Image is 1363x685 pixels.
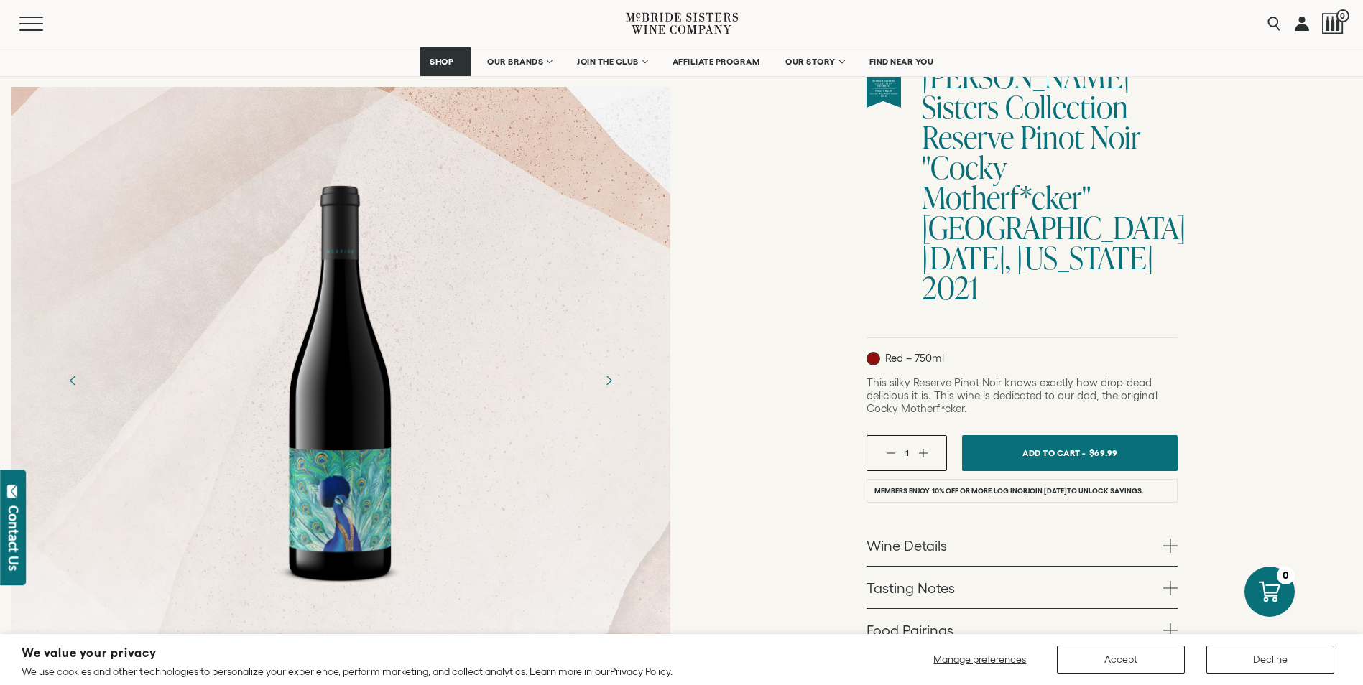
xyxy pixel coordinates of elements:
[430,57,454,67] span: SHOP
[19,17,71,31] button: Mobile Menu Trigger
[776,47,853,76] a: OUR STORY
[933,653,1026,665] span: Manage preferences
[962,435,1178,471] button: Add To Cart - $69.99
[577,57,639,67] span: JOIN THE CLUB
[869,57,934,67] span: FIND NEAR YOU
[867,352,944,365] p: Red – 750ml
[1022,442,1086,463] span: Add To Cart -
[922,62,1178,303] h1: [PERSON_NAME] Sisters Collection Reserve Pinot Noir "Cocky Motherf*cker" [GEOGRAPHIC_DATA][DATE],...
[867,479,1178,503] li: Members enjoy 10% off or more. or to unlock savings.
[1206,646,1334,674] button: Decline
[487,57,543,67] span: OUR BRANDS
[6,505,21,571] div: Contact Us
[925,646,1035,674] button: Manage preferences
[663,47,770,76] a: AFFILIATE PROGRAM
[568,47,656,76] a: JOIN THE CLUB
[55,362,92,399] button: Previous
[860,47,943,76] a: FIND NEAR YOU
[22,665,673,678] p: We use cookies and other technologies to personalize your experience, perform marketing, and coll...
[22,647,673,659] h2: We value your privacy
[785,57,836,67] span: OUR STORY
[1057,646,1185,674] button: Accept
[867,609,1178,651] a: Food Pairings
[420,47,471,76] a: SHOP
[1027,487,1067,495] a: join [DATE]
[905,448,909,457] span: 1
[994,487,1017,495] a: Log in
[478,47,560,76] a: OUR BRANDS
[673,57,760,67] span: AFFILIATE PROGRAM
[867,376,1157,414] span: This silky Reserve Pinot Noir knows exactly how drop-dead delicious it is. This wine is dedicated...
[1089,442,1118,463] span: $69.99
[867,567,1178,608] a: Tasting Notes
[1336,9,1349,22] span: 0
[867,524,1178,566] a: Wine Details
[610,666,673,677] a: Privacy Policy.
[1277,567,1295,584] div: 0
[590,362,627,399] button: Next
